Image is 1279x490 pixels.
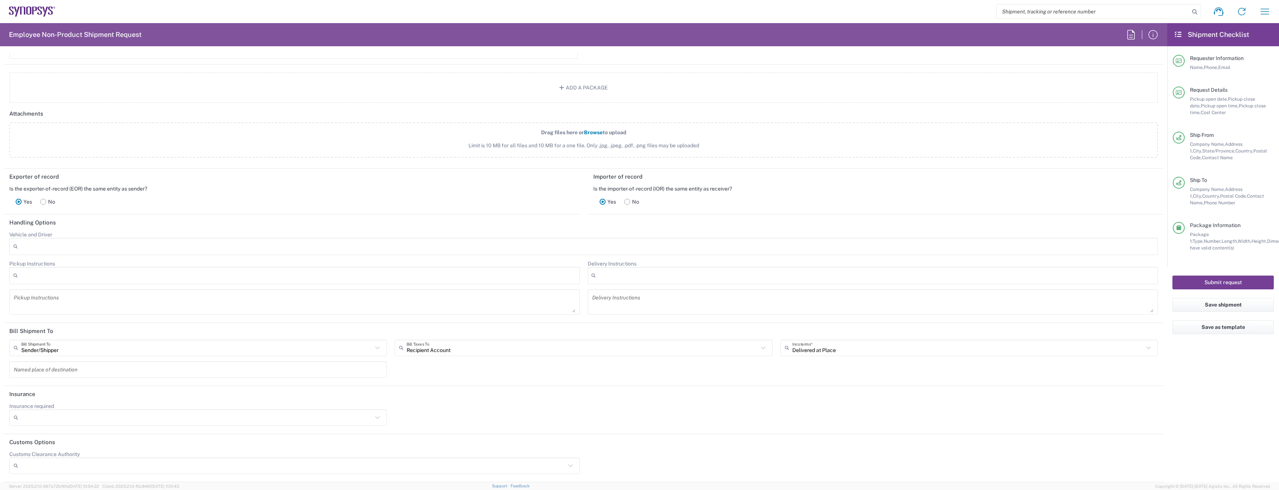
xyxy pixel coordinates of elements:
[593,173,642,180] h2: Importer of record
[1238,238,1251,244] span: Width,
[1193,148,1202,154] span: City,
[102,484,179,489] span: Client: 2025.21.0-f0c8481
[1190,96,1228,102] span: Pickup open date,
[9,219,56,226] h2: Handling Options
[9,484,99,489] span: Server: 2025.21.0-667a72bf6fa
[541,129,584,135] span: Drag files here or
[9,403,54,409] label: Insurance required
[603,129,626,135] span: to upload
[1190,132,1214,138] span: Ship From
[1218,65,1231,70] span: Email
[1204,200,1235,205] span: Phone Number
[1190,87,1228,93] span: Request Details
[36,194,59,209] label: No
[1204,238,1222,244] span: Number,
[1193,238,1204,244] span: Type,
[588,260,637,267] label: Delivery Instructions
[997,4,1190,19] input: Shipment, tracking or reference number
[1193,193,1202,199] span: City,
[511,484,530,488] a: Feedback
[1190,186,1225,192] span: Company Name,
[9,30,142,39] h2: Employee Non-Product Shipment Request
[9,327,53,335] h2: Bill Shipment To
[9,72,1158,103] button: Add a Package
[1201,103,1239,109] span: Pickup open time,
[1172,298,1274,312] button: Save shipment
[69,484,99,489] span: [DATE] 10:54:32
[1190,222,1241,228] span: Package Information
[9,390,35,398] h2: Insurance
[9,173,59,180] h2: Exporter of record
[9,185,574,192] div: Is the exporter-of-record (EOR) the same entity as sender?
[1222,238,1238,244] span: Length,
[1235,148,1253,154] span: Country,
[1174,30,1249,39] h2: Shipment Checklist
[9,439,55,446] h2: Customs Options
[26,142,1141,150] span: Limit is 10 MB for all files and 10 MB for a one file. Only .jpg, .jpeg, .pdf, .png files may be ...
[1201,110,1226,115] span: Cost Center
[1172,276,1274,289] button: Submit request
[9,260,55,267] label: Pickup Instructions
[1190,232,1209,244] span: Package 1:
[1172,320,1274,334] button: Save as template
[593,185,1158,192] div: Is the importer-of-record (IOR) the same entity as receiver?
[1202,193,1220,199] span: Country,
[1190,65,1204,70] span: Name,
[1220,193,1247,199] span: Postal Code,
[12,194,36,209] label: Yes
[620,194,643,209] label: No
[1190,177,1207,183] span: Ship To
[1251,238,1267,244] span: Height,
[492,484,511,488] a: Support
[1202,148,1235,154] span: State/Province,
[584,129,603,135] span: Browse
[1190,55,1244,61] span: Requester Information
[1155,483,1270,490] span: Copyright © [DATE]-[DATE] Agistix Inc., All Rights Reserved
[9,231,52,238] label: Vehicle and Driver
[596,194,620,209] label: Yes
[9,451,80,458] label: Customs Clearance Authority
[9,110,43,117] h2: Attachments
[1202,155,1233,160] span: Contact Name
[151,484,179,489] span: [DATE] 11:51:43
[1204,65,1218,70] span: Phone,
[1190,141,1225,147] span: Company Name,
